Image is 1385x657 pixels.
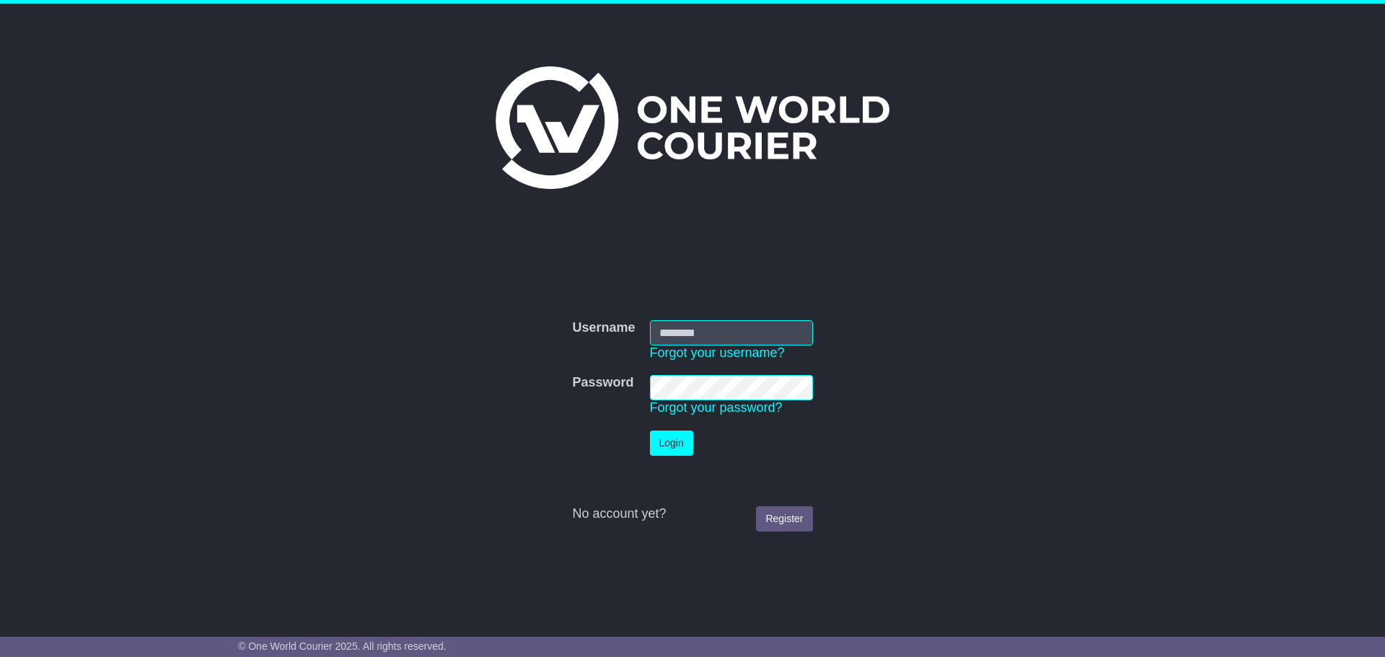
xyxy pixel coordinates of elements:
button: Login [650,431,693,456]
a: Forgot your password? [650,400,783,415]
a: Forgot your username? [650,345,785,360]
img: One World [496,66,889,189]
a: Register [756,506,812,532]
div: No account yet? [572,506,812,522]
label: Password [572,375,633,391]
span: © One World Courier 2025. All rights reserved. [238,640,447,652]
label: Username [572,320,635,336]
